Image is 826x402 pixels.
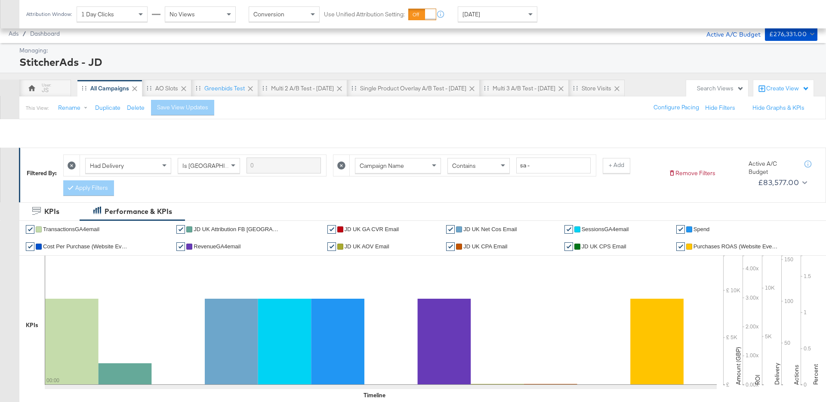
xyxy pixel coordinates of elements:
[90,162,124,170] span: Had Delivery
[247,158,321,173] input: Enter a search term
[364,391,385,399] div: Timeline
[582,226,629,232] span: SessionsGA4email
[271,84,334,93] div: Multi 2 A/B test - [DATE]
[463,226,517,232] span: JD UK Net Cos Email
[26,11,72,17] div: Attribution Window:
[196,86,200,90] div: Drag to reorder tab
[693,243,780,250] span: Purchases ROAS (Website Events)
[754,374,761,385] text: ROI
[360,162,404,170] span: Campaign Name
[9,30,18,37] span: Ads
[182,162,248,170] span: Is [GEOGRAPHIC_DATA]
[253,10,284,18] span: Conversion
[582,84,611,93] div: store Visits
[90,84,129,93] div: All Campaigns
[812,364,820,385] text: Percent
[52,100,97,116] button: Rename
[345,243,389,250] span: JD UK AOV Email
[493,84,555,93] div: Multi 3 A/B test - [DATE]
[446,225,455,234] a: ✔
[360,84,466,93] div: Single product overlay A/B test - [DATE]
[693,226,710,232] span: Spend
[769,29,807,40] div: £276,331.00
[516,158,591,173] input: Enter a search term
[105,207,172,216] div: Performance & KPIs
[697,27,761,40] div: Active A/C Budget
[176,225,185,234] a: ✔
[19,55,815,69] div: StitcherAds - JD
[26,105,49,111] div: This View:
[26,242,34,251] a: ✔
[734,347,742,385] text: Amount (GBP)
[765,27,817,41] button: £276,331.00
[755,176,809,189] button: £83,577.00
[18,30,30,37] span: /
[19,46,815,55] div: Managing:
[194,226,280,232] span: JD UK Attribution FB [GEOGRAPHIC_DATA] Email
[81,10,114,18] span: 1 Day Clicks
[176,242,185,251] a: ✔
[766,84,809,93] div: Create View
[752,104,804,112] button: Hide Graphs & KPIs
[749,160,796,176] div: Active A/C Budget
[345,226,399,232] span: JD UK GA CVR Email
[463,243,507,250] span: JD UK CPA Email
[43,243,129,250] span: Cost Per Purchase (Website Events)
[446,242,455,251] a: ✔
[603,158,630,173] button: + Add
[327,225,336,234] a: ✔
[564,225,573,234] a: ✔
[42,86,49,94] div: JS
[127,104,145,112] button: Delete
[676,242,685,251] a: ✔
[351,86,356,90] div: Drag to reorder tab
[262,86,267,90] div: Drag to reorder tab
[194,243,240,250] span: RevenueGA4email
[44,207,59,216] div: KPIs
[484,86,489,90] div: Drag to reorder tab
[573,86,578,90] div: Drag to reorder tab
[758,176,799,189] div: £83,577.00
[669,169,715,177] button: Remove Filters
[324,10,405,19] label: Use Unified Attribution Setting:
[327,242,336,251] a: ✔
[647,100,705,115] button: Configure Pacing
[82,86,86,90] div: Drag to reorder tab
[676,225,685,234] a: ✔
[582,243,626,250] span: JD UK CPS Email
[27,169,57,177] div: Filtered By:
[792,365,800,385] text: Actions
[155,84,178,93] div: AO Slots
[697,84,744,93] div: Search Views
[147,86,151,90] div: Drag to reorder tab
[95,104,120,112] button: Duplicate
[170,10,195,18] span: No Views
[705,104,735,112] button: Hide Filters
[26,225,34,234] a: ✔
[452,162,476,170] span: Contains
[773,363,781,385] text: Delivery
[564,242,573,251] a: ✔
[30,30,60,37] a: Dashboard
[26,321,38,329] div: KPIs
[204,84,245,93] div: Greenbids Test
[462,10,480,18] span: [DATE]
[43,226,99,232] span: TransactionsGA4email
